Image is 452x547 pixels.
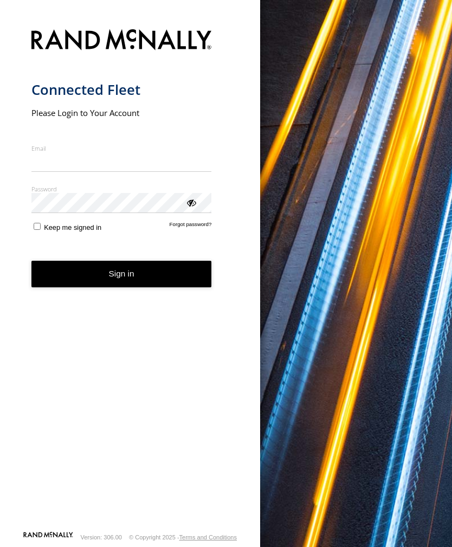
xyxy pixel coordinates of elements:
h1: Connected Fleet [31,81,212,99]
button: Sign in [31,261,212,287]
img: Rand McNally [31,27,212,55]
span: Keep me signed in [44,223,101,231]
form: main [31,23,229,531]
a: Visit our Website [23,532,73,543]
label: Email [31,144,212,152]
div: © Copyright 2025 - [129,534,237,540]
h2: Please Login to Your Account [31,107,212,118]
a: Terms and Conditions [179,534,237,540]
a: Forgot password? [170,221,212,231]
label: Password [31,185,212,193]
div: Version: 306.00 [81,534,122,540]
input: Keep me signed in [34,223,41,230]
div: ViewPassword [185,197,196,208]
